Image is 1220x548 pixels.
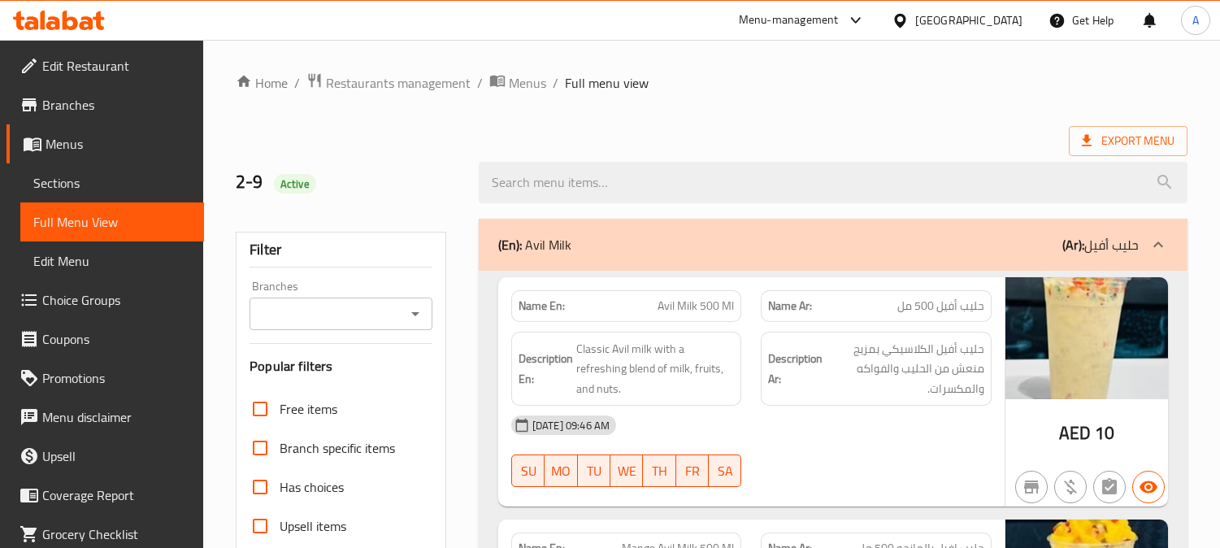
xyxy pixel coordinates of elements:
[551,459,571,483] span: MO
[42,446,191,466] span: Upsell
[33,251,191,271] span: Edit Menu
[617,459,636,483] span: WE
[553,73,558,93] li: /
[1082,131,1174,151] span: Export Menu
[768,298,812,315] strong: Name Ar:
[42,407,191,427] span: Menu disclaimer
[280,399,337,419] span: Free items
[643,454,675,487] button: TH
[42,56,191,76] span: Edit Restaurant
[658,298,734,315] span: Avil Milk 500 Ml
[519,459,538,483] span: SU
[649,459,669,483] span: TH
[326,73,471,93] span: Restaurants management
[519,298,565,315] strong: Name En:
[545,454,577,487] button: MO
[1054,471,1087,503] button: Purchased item
[1005,277,1168,399] img: Avil_Milk_500_Ml638924176496354532.jpg
[498,233,522,257] b: (En):
[7,476,204,515] a: Coverage Report
[565,73,649,93] span: Full menu view
[33,173,191,193] span: Sections
[479,219,1187,271] div: (En): Avil Milk(Ar):حليب أفيل
[709,454,741,487] button: SA
[1069,126,1187,156] span: Export Menu
[7,320,204,359] a: Coupons
[20,202,204,241] a: Full Menu View
[519,349,573,389] strong: Description En:
[768,349,823,389] strong: Description Ar:
[1132,471,1165,503] button: Available
[578,454,610,487] button: TU
[274,174,316,194] div: Active
[511,454,545,487] button: SU
[46,134,191,154] span: Menus
[498,235,571,254] p: Avil Milk
[676,454,709,487] button: FR
[404,302,427,325] button: Open
[42,485,191,505] span: Coverage Report
[250,357,432,376] h3: Popular filters
[306,72,471,94] a: Restaurants management
[280,477,344,497] span: Has choices
[274,176,316,192] span: Active
[1062,235,1139,254] p: حليب أفيل
[1062,233,1084,257] b: (Ar):
[1059,417,1091,449] span: AED
[915,11,1022,29] div: [GEOGRAPHIC_DATA]
[715,459,735,483] span: SA
[477,73,483,93] li: /
[1093,471,1126,503] button: Not has choices
[7,124,204,163] a: Menus
[42,95,191,115] span: Branches
[7,437,204,476] a: Upsell
[897,298,984,315] span: حليب أفيل 500 مل
[1192,11,1199,29] span: A
[584,459,604,483] span: TU
[236,72,1187,94] nav: breadcrumb
[739,11,839,30] div: Menu-management
[42,329,191,349] span: Coupons
[236,73,288,93] a: Home
[610,454,643,487] button: WE
[33,212,191,232] span: Full Menu View
[42,524,191,544] span: Grocery Checklist
[236,170,459,194] h2: 2-9
[20,163,204,202] a: Sections
[826,339,984,399] span: حليب أفيل الكلاسيكي بمزيج منعش من الحليب والفواكه والمكسرات.
[294,73,300,93] li: /
[7,85,204,124] a: Branches
[7,398,204,437] a: Menu disclaimer
[489,72,546,94] a: Menus
[1095,417,1114,449] span: 10
[250,233,432,267] div: Filter
[7,46,204,85] a: Edit Restaurant
[20,241,204,281] a: Edit Menu
[7,281,204,320] a: Choice Groups
[7,359,204,398] a: Promotions
[42,368,191,388] span: Promotions
[280,516,346,536] span: Upsell items
[42,290,191,310] span: Choice Groups
[683,459,702,483] span: FR
[1015,471,1048,503] button: Not branch specific item
[526,418,616,433] span: [DATE] 09:46 AM
[280,438,395,458] span: Branch specific items
[509,73,546,93] span: Menus
[576,339,735,399] span: Classic Avil milk with a refreshing blend of milk, fruits, and nuts.
[479,162,1187,203] input: search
